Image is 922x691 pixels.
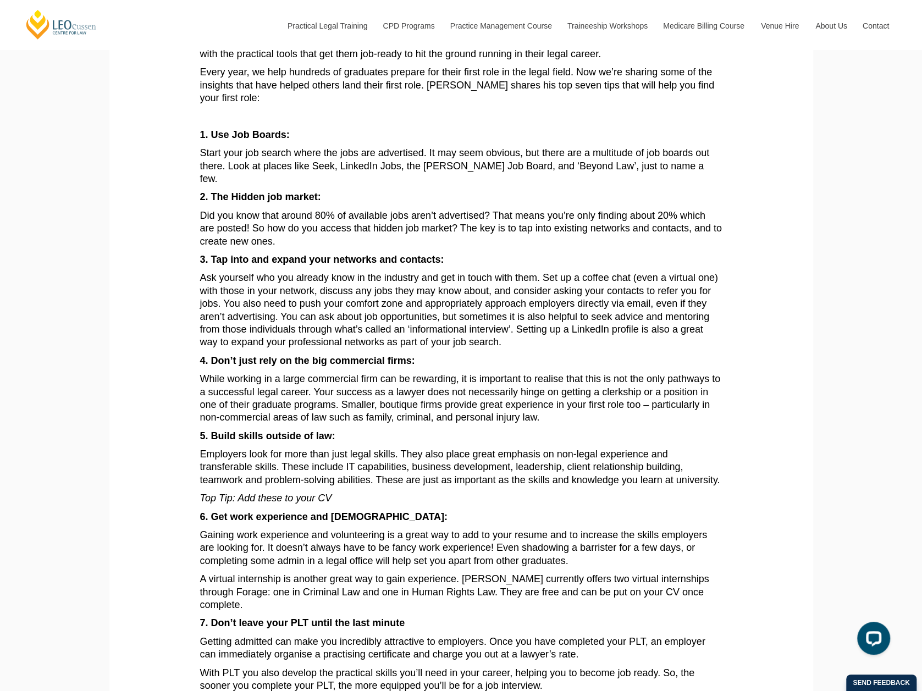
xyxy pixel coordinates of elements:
[200,635,722,661] p: Getting admitted can make you incredibly attractive to employers. Once you have completed your PL...
[200,573,722,611] p: A virtual internship is another great way to gain experience. [PERSON_NAME] currently offers two ...
[200,147,722,185] p: Start your job search where the jobs are advertised. It may seem obvious, but there are a multitu...
[200,430,335,441] strong: 5. Build skills outside of law:
[200,129,290,140] strong: 1. Use Job Boards:
[655,2,753,49] a: Medicare Billing Course
[442,2,559,49] a: Practice Management Course
[848,617,895,664] iframe: LiveChat chat widget
[200,448,722,487] p: Employers look for more than just legal skills. They also place great emphasis on non-legal exper...
[25,9,98,40] a: [PERSON_NAME] Centre for Law
[753,2,807,49] a: Venue Hire
[200,529,722,567] p: Gaining work experience and volunteering is a great way to add to your resume and to increase the...
[200,67,714,103] span: Every year, we help hundreds of graduates prepare for their first role in the legal field. Now we...
[200,254,444,265] strong: 3. Tap into and expand your networks and contacts:
[200,272,722,349] p: Ask yourself who you already know in the industry and get in touch with them. Set up a coffee cha...
[200,36,716,59] span: Finding your first legal role can feel daunting. But [PERSON_NAME] is here to help. We aim to pro...
[374,2,441,49] a: CPD Programs
[559,2,655,49] a: Traineeship Workshops
[279,2,375,49] a: Practical Legal Training
[200,493,332,504] em: Top Tip: Add these to your CV
[854,2,897,49] a: Contact
[200,355,415,366] strong: 4. Don’t just rely on the big commercial firms:
[807,2,854,49] a: About Us
[200,617,405,628] strong: 7. Don’t leave your PLT until the last minute
[200,511,448,522] strong: 6. Get work experience and [DEMOGRAPHIC_DATA]:
[200,209,722,248] p: Did you know that around 80% of available jobs aren’t advertised? That means you’re only finding ...
[200,191,321,202] strong: 2. The Hidden job market:
[200,373,722,424] p: While working in a large commercial firm can be rewarding, it is important to realise that this i...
